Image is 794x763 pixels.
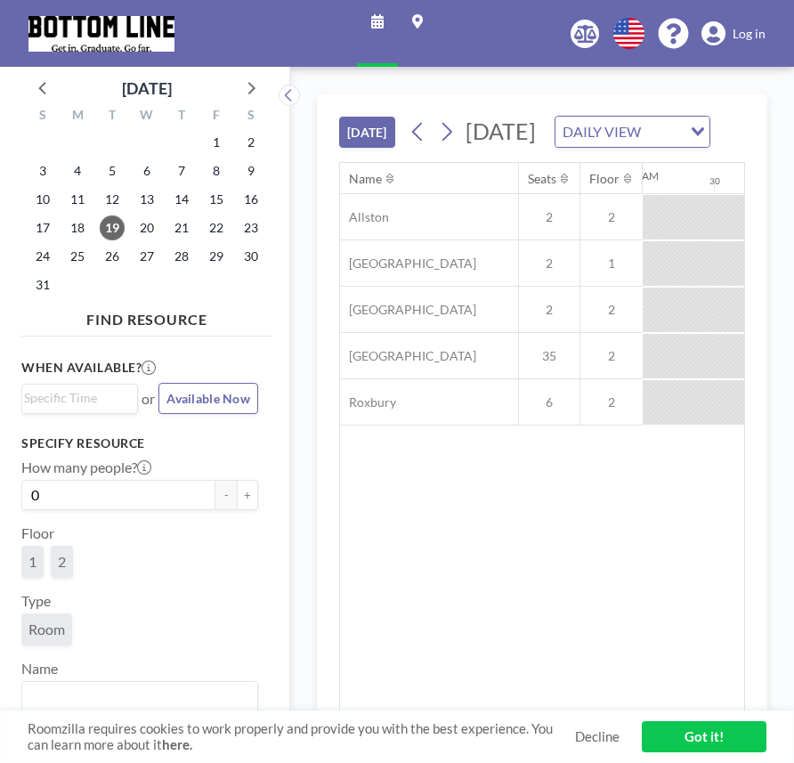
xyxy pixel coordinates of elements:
span: Sunday, August 17, 2025 [30,215,55,240]
label: Name [21,660,58,678]
span: 2 [580,209,643,225]
span: Friday, August 1, 2025 [204,130,229,155]
span: [GEOGRAPHIC_DATA] [340,256,476,272]
div: W [130,105,165,128]
span: [GEOGRAPHIC_DATA] [340,302,476,318]
span: Thursday, August 21, 2025 [169,215,194,240]
div: F [198,105,233,128]
span: Friday, August 29, 2025 [204,244,229,269]
div: S [26,105,61,128]
h4: FIND RESOURCE [21,304,272,329]
span: 1 [28,553,36,571]
span: Friday, August 8, 2025 [204,158,229,183]
span: Wednesday, August 27, 2025 [134,244,159,269]
a: Decline [575,728,620,745]
span: Monday, August 18, 2025 [65,215,90,240]
span: Saturday, August 16, 2025 [239,187,263,212]
span: DAILY VIEW [559,120,644,143]
span: Sunday, August 10, 2025 [30,187,55,212]
span: Tuesday, August 19, 2025 [100,215,125,240]
span: [DATE] [466,118,536,144]
label: Type [21,592,51,610]
div: Floor [589,171,620,187]
span: Roxbury [340,394,396,410]
input: Search for option [24,388,127,408]
span: Sunday, August 31, 2025 [30,272,55,297]
span: 2 [580,348,643,364]
div: [DATE] [122,76,172,101]
button: Available Now [158,383,258,414]
span: Roomzilla requires cookies to work properly and provide you with the best experience. You can lea... [28,720,575,754]
span: Wednesday, August 13, 2025 [134,187,159,212]
button: + [237,480,258,510]
span: Monday, August 11, 2025 [65,187,90,212]
input: Search for option [24,686,247,709]
button: [DATE] [339,117,395,148]
span: Monday, August 25, 2025 [65,244,90,269]
span: 1 [580,256,643,272]
span: Thursday, August 28, 2025 [169,244,194,269]
span: Thursday, August 14, 2025 [169,187,194,212]
span: 2 [580,394,643,410]
a: Log in [701,21,766,46]
span: 2 [519,302,579,318]
div: M [61,105,95,128]
span: Thursday, August 7, 2025 [169,158,194,183]
button: - [215,480,237,510]
span: Monday, August 4, 2025 [65,158,90,183]
span: Tuesday, August 5, 2025 [100,158,125,183]
div: Seats [528,171,556,187]
div: Search for option [22,682,257,712]
span: Sunday, August 24, 2025 [30,244,55,269]
span: Sunday, August 3, 2025 [30,158,55,183]
span: Saturday, August 9, 2025 [239,158,263,183]
span: Friday, August 22, 2025 [204,215,229,240]
span: Room [28,621,65,638]
span: Friday, August 15, 2025 [204,187,229,212]
a: Got it! [642,721,766,752]
img: organization-logo [28,16,174,52]
span: Saturday, August 30, 2025 [239,244,263,269]
label: Floor [21,524,54,542]
span: Saturday, August 2, 2025 [239,130,263,155]
div: 12AM [629,169,659,183]
div: Name [349,171,382,187]
div: 30 [709,175,720,187]
span: or [142,390,155,408]
div: T [164,105,198,128]
input: Search for option [646,120,680,143]
span: Wednesday, August 20, 2025 [134,215,159,240]
h3: Specify resource [21,435,258,451]
span: 2 [58,553,66,571]
div: S [233,105,268,128]
span: 2 [580,302,643,318]
span: Tuesday, August 12, 2025 [100,187,125,212]
div: T [95,105,130,128]
span: 2 [519,256,579,272]
label: How many people? [21,459,151,476]
span: Tuesday, August 26, 2025 [100,244,125,269]
span: Allston [340,209,389,225]
span: 35 [519,348,579,364]
span: Available Now [166,391,250,406]
span: 2 [519,209,579,225]
span: Log in [733,26,766,42]
span: [GEOGRAPHIC_DATA] [340,348,476,364]
div: Search for option [22,385,137,411]
span: Wednesday, August 6, 2025 [134,158,159,183]
div: Search for option [555,117,709,147]
span: 6 [519,394,579,410]
span: Saturday, August 23, 2025 [239,215,263,240]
